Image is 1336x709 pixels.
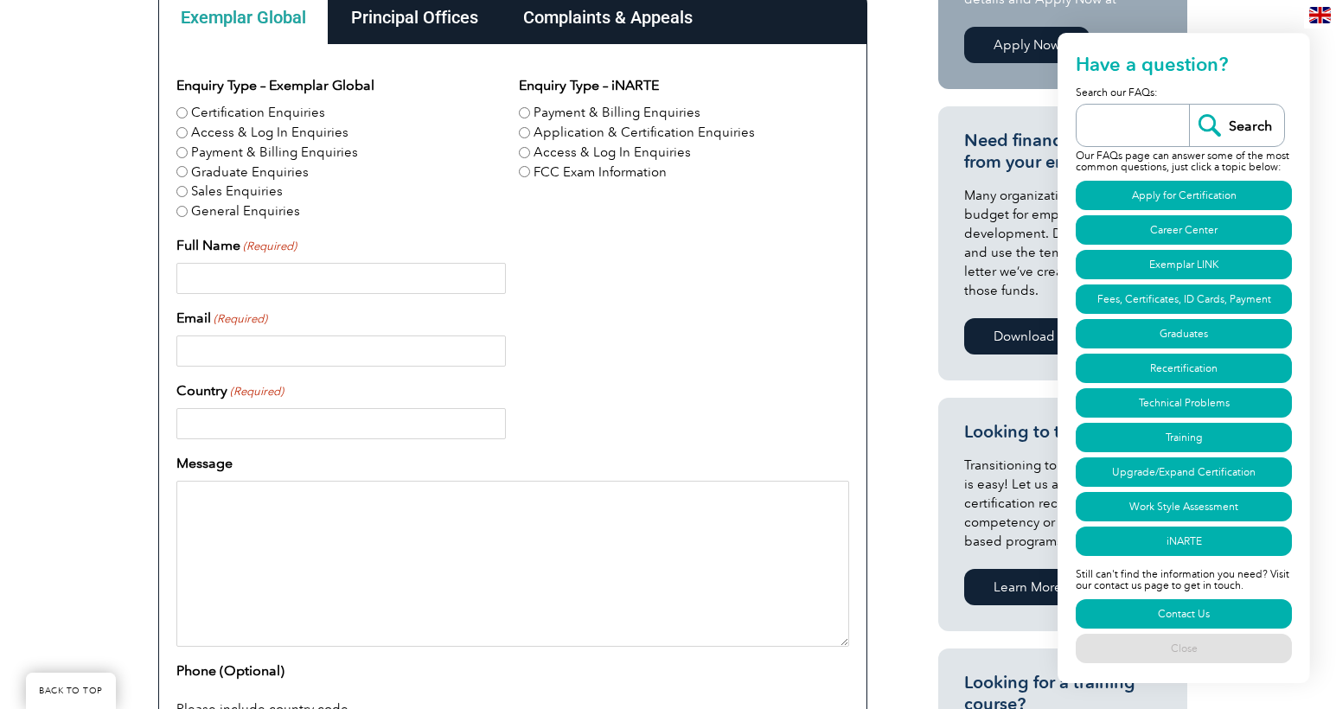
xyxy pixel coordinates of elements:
[191,163,309,182] label: Graduate Enquiries
[534,123,755,143] label: Application & Certification Enquiries
[534,143,691,163] label: Access & Log In Enquiries
[1076,51,1292,84] h2: Have a question?
[1076,559,1292,597] p: Still can't find the information you need? Visit our contact us page to get in touch.
[228,383,284,400] span: (Required)
[176,308,267,329] label: Email
[176,380,284,401] label: Country
[176,453,233,474] label: Message
[176,235,297,256] label: Full Name
[191,182,283,201] label: Sales Enquiries
[534,103,700,123] label: Payment & Billing Enquiries
[964,456,1161,551] p: Transitioning to Exemplar Global is easy! Let us assist you with our certification recognition, c...
[1076,457,1292,487] a: Upgrade/Expand Certification
[1076,250,1292,279] a: Exemplar LINK
[1076,423,1292,452] a: Training
[964,318,1144,354] a: Download Template
[1076,354,1292,383] a: Recertification
[1076,492,1292,521] a: Work Style Assessment
[1076,284,1292,314] a: Fees, Certificates, ID Cards, Payment
[1076,634,1292,663] a: Close
[176,661,284,681] label: Phone (Optional)
[519,75,659,96] legend: Enquiry Type – iNARTE
[212,310,267,328] span: (Required)
[964,186,1161,300] p: Many organizations allocate a budget for employee career development. Download, modify and use th...
[176,75,374,96] legend: Enquiry Type – Exemplar Global
[964,569,1091,605] a: Learn More
[191,123,348,143] label: Access & Log In Enquiries
[191,201,300,221] label: General Enquiries
[1189,105,1284,146] input: Search
[534,163,667,182] label: FCC Exam Information
[191,143,358,163] label: Payment & Billing Enquiries
[1076,84,1292,104] p: Search our FAQs:
[964,421,1161,443] h3: Looking to transition?
[1076,388,1292,418] a: Technical Problems
[191,103,325,123] label: Certification Enquiries
[964,130,1161,173] h3: Need financial support from your employer?
[1076,181,1292,210] a: Apply for Certification
[1076,319,1292,348] a: Graduates
[26,673,116,709] a: BACK TO TOP
[1076,527,1292,556] a: iNARTE
[1076,147,1292,178] p: Our FAQs page can answer some of the most common questions, just click a topic below:
[964,27,1090,63] a: Apply Now
[241,238,297,255] span: (Required)
[1076,215,1292,245] a: Career Center
[1076,599,1292,629] a: Contact Us
[1309,7,1331,23] img: en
